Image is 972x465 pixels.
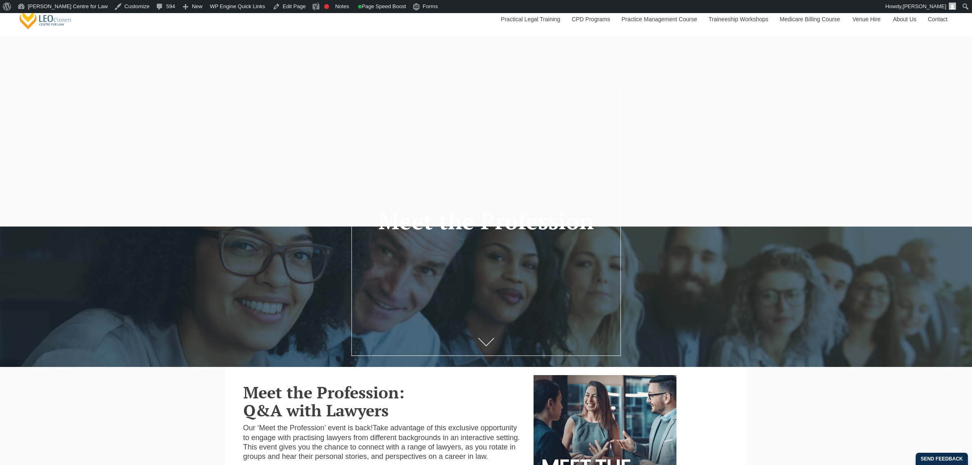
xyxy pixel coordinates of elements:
[324,4,329,9] div: Focus keyphrase not set
[18,7,73,30] a: [PERSON_NAME] Centre for Law
[565,2,615,37] a: CPD Programs
[917,410,952,445] iframe: LiveChat chat widget
[243,399,389,421] b: Q&A with Lawyers
[495,2,566,37] a: Practical Legal Training
[887,2,922,37] a: About Us
[616,2,703,37] a: Practice Management Course
[369,209,603,234] h1: Meet the Profession
[903,3,946,9] span: [PERSON_NAME]
[243,381,405,403] b: Meet the Profession:
[774,2,846,37] a: Medicare Billing Course
[243,424,373,432] span: Our ‘Meet the Profession’ event is back!
[846,2,887,37] a: Venue Hire
[922,2,954,37] a: Contact
[703,2,774,37] a: Traineeship Workshops
[243,424,520,461] span: Take advantage of this exclusive opportunity to engage with practising lawyers from different bac...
